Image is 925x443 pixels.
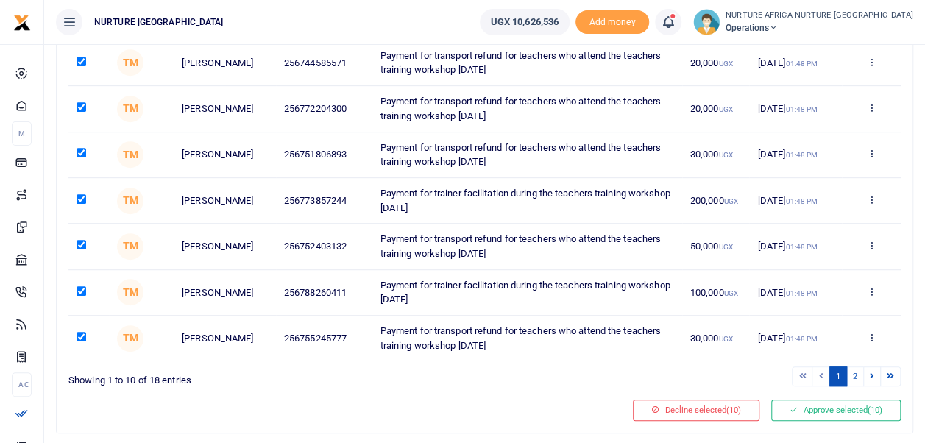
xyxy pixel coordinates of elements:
[117,96,143,122] span: Timothy Makumbi
[785,60,818,68] small: 01:48 PM
[749,178,842,224] td: [DATE]
[372,316,681,361] td: Payment for transport refund for teachers who attend the teachers training workshop [DATE]
[372,86,681,132] td: Payment for transport refund for teachers who attend the teachers training workshop [DATE]
[718,60,732,68] small: UGX
[174,178,276,224] td: [PERSON_NAME]
[276,178,372,224] td: 256773857244
[749,224,842,269] td: [DATE]
[117,233,143,260] span: Timothy Makumbi
[117,188,143,214] span: Timothy Makumbi
[575,10,649,35] span: Add money
[749,86,842,132] td: [DATE]
[174,40,276,86] td: [PERSON_NAME]
[682,270,750,316] td: 100,000
[693,9,913,35] a: profile-user NURTURE AFRICA NURTURE [GEOGRAPHIC_DATA] Operations
[276,316,372,361] td: 256755245777
[276,132,372,178] td: 256751806893
[575,10,649,35] li: Toup your wallet
[785,197,818,205] small: 01:48 PM
[474,9,575,35] li: Wallet ballance
[491,15,559,29] span: UGX 10,626,536
[785,289,818,297] small: 01:48 PM
[718,243,732,251] small: UGX
[174,86,276,132] td: [PERSON_NAME]
[723,289,737,297] small: UGX
[276,40,372,86] td: 256744585571
[372,224,681,269] td: Payment for transport refund for teachers who attend the teachers training workshop [DATE]
[117,279,143,305] span: Timothy Makumbi
[829,366,847,386] a: 1
[12,121,32,146] li: M
[718,151,732,159] small: UGX
[693,9,720,35] img: profile-user
[726,10,913,22] small: NURTURE AFRICA NURTURE [GEOGRAPHIC_DATA]
[276,86,372,132] td: 256772204300
[749,40,842,86] td: [DATE]
[13,16,31,27] a: logo-small logo-large logo-large
[749,132,842,178] td: [DATE]
[117,141,143,168] span: Timothy Makumbi
[117,325,143,352] span: Timothy Makumbi
[726,405,741,415] span: (10)
[372,270,681,316] td: Payment for trainer facilitation during the teachers training workshop [DATE]
[12,372,32,397] li: Ac
[718,105,732,113] small: UGX
[785,335,818,343] small: 01:48 PM
[372,178,681,224] td: Payment for trainer facilitation during the teachers training workshop [DATE]
[785,151,818,159] small: 01:48 PM
[633,400,759,420] button: Decline selected(10)
[868,405,882,415] span: (10)
[480,9,570,35] a: UGX 10,626,536
[174,132,276,178] td: [PERSON_NAME]
[372,40,681,86] td: Payment for transport refund for teachers who attend the teachers training workshop [DATE]
[13,14,31,32] img: logo-small
[749,270,842,316] td: [DATE]
[785,105,818,113] small: 01:48 PM
[682,40,750,86] td: 20,000
[682,224,750,269] td: 50,000
[771,400,901,420] button: Approve selected(10)
[88,15,230,29] span: NURTURE [GEOGRAPHIC_DATA]
[682,132,750,178] td: 30,000
[682,86,750,132] td: 20,000
[726,21,913,35] span: Operations
[174,316,276,361] td: [PERSON_NAME]
[749,316,842,361] td: [DATE]
[372,132,681,178] td: Payment for transport refund for teachers who attend the teachers training workshop [DATE]
[276,270,372,316] td: 256788260411
[846,366,864,386] a: 2
[117,49,143,76] span: Timothy Makumbi
[174,224,276,269] td: [PERSON_NAME]
[682,178,750,224] td: 200,000
[575,15,649,26] a: Add money
[174,270,276,316] td: [PERSON_NAME]
[718,335,732,343] small: UGX
[276,224,372,269] td: 256752403132
[68,365,479,388] div: Showing 1 to 10 of 18 entries
[723,197,737,205] small: UGX
[785,243,818,251] small: 01:48 PM
[682,316,750,361] td: 30,000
